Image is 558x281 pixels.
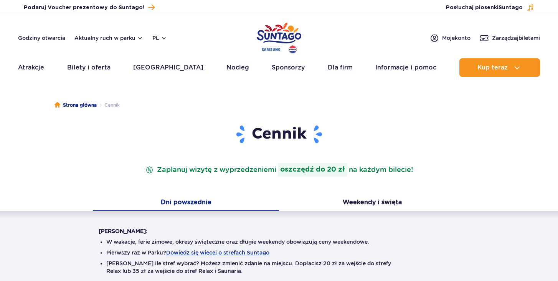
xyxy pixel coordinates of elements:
[99,228,147,234] strong: [PERSON_NAME]:
[257,19,301,55] a: Park of Poland
[446,4,523,12] span: Posłuchaj piosenki
[442,34,471,42] span: Moje konto
[272,58,305,77] a: Sponsorzy
[459,58,540,77] button: Kup teraz
[446,4,534,12] button: Posłuchaj piosenkiSuntago
[99,124,459,144] h1: Cennik
[430,33,471,43] a: Mojekonto
[499,5,523,10] span: Suntago
[480,33,540,43] a: Zarządzajbiletami
[328,58,353,77] a: Dla firm
[152,34,167,42] button: pl
[106,260,452,275] li: [PERSON_NAME] ile stref wybrać? Możesz zmienić zdanie na miejscu. Dopłacisz 20 zł za wejście do s...
[97,101,120,109] li: Cennik
[106,238,452,246] li: W wakacje, ferie zimowe, okresy świąteczne oraz długie weekendy obowiązują ceny weekendowe.
[477,64,508,71] span: Kup teraz
[133,58,203,77] a: [GEOGRAPHIC_DATA]
[278,163,347,177] strong: oszczędź do 20 zł
[93,195,279,211] button: Dni powszednie
[166,250,269,256] button: Dowiedz się więcej o strefach Suntago
[144,163,414,177] p: Zaplanuj wizytę z wyprzedzeniem na każdym bilecie!
[67,58,111,77] a: Bilety i oferta
[375,58,436,77] a: Informacje i pomoc
[492,34,540,42] span: Zarządzaj biletami
[279,195,465,211] button: Weekendy i święta
[226,58,249,77] a: Nocleg
[24,4,144,12] span: Podaruj Voucher prezentowy do Suntago!
[24,2,155,13] a: Podaruj Voucher prezentowy do Suntago!
[106,249,452,256] li: Pierwszy raz w Parku?
[54,101,97,109] a: Strona główna
[18,34,65,42] a: Godziny otwarcia
[74,35,143,41] button: Aktualny ruch w parku
[18,58,44,77] a: Atrakcje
